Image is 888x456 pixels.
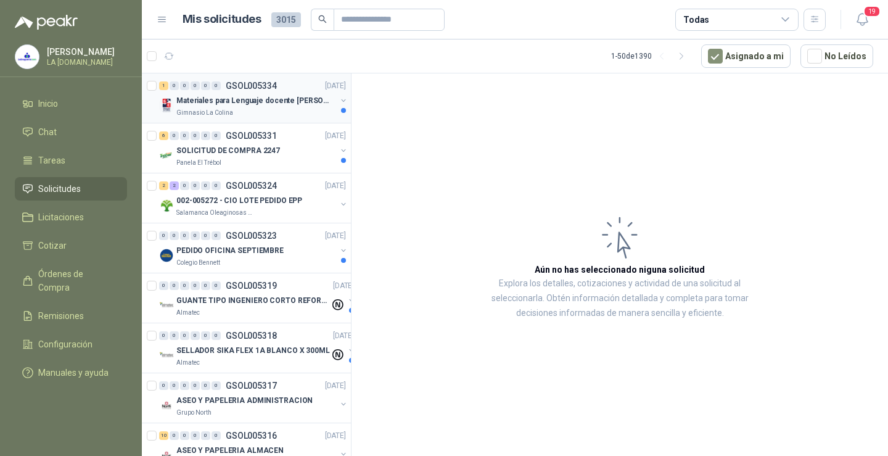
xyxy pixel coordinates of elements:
[226,431,277,440] p: GSOL005316
[535,263,705,276] h3: Aún no has seleccionado niguna solicitud
[170,181,179,190] div: 2
[159,431,168,440] div: 10
[180,231,189,240] div: 0
[38,338,92,351] span: Configuración
[15,92,127,115] a: Inicio
[683,13,709,27] div: Todas
[325,180,346,192] p: [DATE]
[180,281,189,290] div: 0
[318,15,327,23] span: search
[47,59,124,66] p: LA [DOMAIN_NAME]
[38,125,57,139] span: Chat
[176,208,254,218] p: Salamanca Oleaginosas SAS
[170,381,179,390] div: 0
[191,331,200,340] div: 0
[851,9,873,31] button: 19
[159,178,348,218] a: 2 2 0 0 0 0 GSOL005324[DATE] Company Logo002-005272 - CIO LOTE PEDIDO EPPSalamanca Oleaginosas SAS
[159,78,348,118] a: 1 0 0 0 0 0 GSOL005334[DATE] Company LogoMateriales para Lenguaje docente [PERSON_NAME]Gimnasio L...
[800,44,873,68] button: No Leídos
[611,46,691,66] div: 1 - 50 de 1390
[212,81,221,90] div: 0
[201,381,210,390] div: 0
[201,81,210,90] div: 0
[191,81,200,90] div: 0
[863,6,881,17] span: 19
[226,381,277,390] p: GSOL005317
[325,80,346,92] p: [DATE]
[170,81,179,90] div: 0
[180,431,189,440] div: 0
[226,81,277,90] p: GSOL005334
[38,239,67,252] span: Cotizar
[226,131,277,140] p: GSOL005331
[180,381,189,390] div: 0
[180,81,189,90] div: 0
[325,130,346,142] p: [DATE]
[201,131,210,140] div: 0
[701,44,791,68] button: Asignado a mi
[212,281,221,290] div: 0
[212,431,221,440] div: 0
[15,304,127,328] a: Remisiones
[176,145,280,157] p: SOLICITUD DE COMPRA 2247
[176,345,330,357] p: SELLADOR SIKA FLEX 1A BLANCO X 300ML
[15,205,127,229] a: Licitaciones
[38,366,109,379] span: Manuales y ayuda
[201,231,210,240] div: 0
[212,131,221,140] div: 0
[176,258,220,268] p: Colegio Bennett
[159,228,348,268] a: 0 0 0 0 0 0 GSOL005323[DATE] Company LogoPEDIDO OFICINA SEPTIEMBREColegio Bennett
[159,278,356,318] a: 0 0 0 0 0 0 GSOL005319[DATE] Company LogoGUANTE TIPO INGENIERO CORTO REFORZADOAlmatec
[159,378,348,418] a: 0 0 0 0 0 0 GSOL005317[DATE] Company LogoASEO Y PAPELERIA ADMINISTRACIONGrupo North
[201,281,210,290] div: 0
[176,108,233,118] p: Gimnasio La Colina
[180,181,189,190] div: 0
[170,431,179,440] div: 0
[226,281,277,290] p: GSOL005319
[15,120,127,144] a: Chat
[47,48,124,56] p: [PERSON_NAME]
[191,381,200,390] div: 0
[176,358,200,368] p: Almatec
[176,245,284,257] p: PEDIDO OFICINA SEPTIEMBRE
[38,182,81,196] span: Solicitudes
[170,331,179,340] div: 0
[191,281,200,290] div: 0
[159,181,168,190] div: 2
[176,158,221,168] p: Panela El Trébol
[325,380,346,392] p: [DATE]
[176,395,313,407] p: ASEO Y PAPELERIA ADMINISTRACION
[159,298,174,313] img: Company Logo
[333,330,354,342] p: [DATE]
[159,248,174,263] img: Company Logo
[159,381,168,390] div: 0
[176,295,330,307] p: GUANTE TIPO INGENIERO CORTO REFORZADO
[180,131,189,140] div: 0
[159,198,174,213] img: Company Logo
[38,267,115,294] span: Órdenes de Compra
[201,181,210,190] div: 0
[15,333,127,356] a: Configuración
[333,280,354,292] p: [DATE]
[15,361,127,384] a: Manuales y ayuda
[15,15,78,30] img: Logo peakr
[159,398,174,413] img: Company Logo
[15,234,127,257] a: Cotizar
[38,97,58,110] span: Inicio
[159,281,168,290] div: 0
[212,381,221,390] div: 0
[15,149,127,172] a: Tareas
[159,81,168,90] div: 1
[226,231,277,240] p: GSOL005323
[38,154,65,167] span: Tareas
[159,348,174,363] img: Company Logo
[159,331,168,340] div: 0
[183,10,261,28] h1: Mis solicitudes
[271,12,301,27] span: 3015
[226,181,277,190] p: GSOL005324
[176,195,302,207] p: 002-005272 - CIO LOTE PEDIDO EPP
[15,45,39,68] img: Company Logo
[38,309,84,323] span: Remisiones
[176,95,330,107] p: Materiales para Lenguaje docente [PERSON_NAME]
[212,231,221,240] div: 0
